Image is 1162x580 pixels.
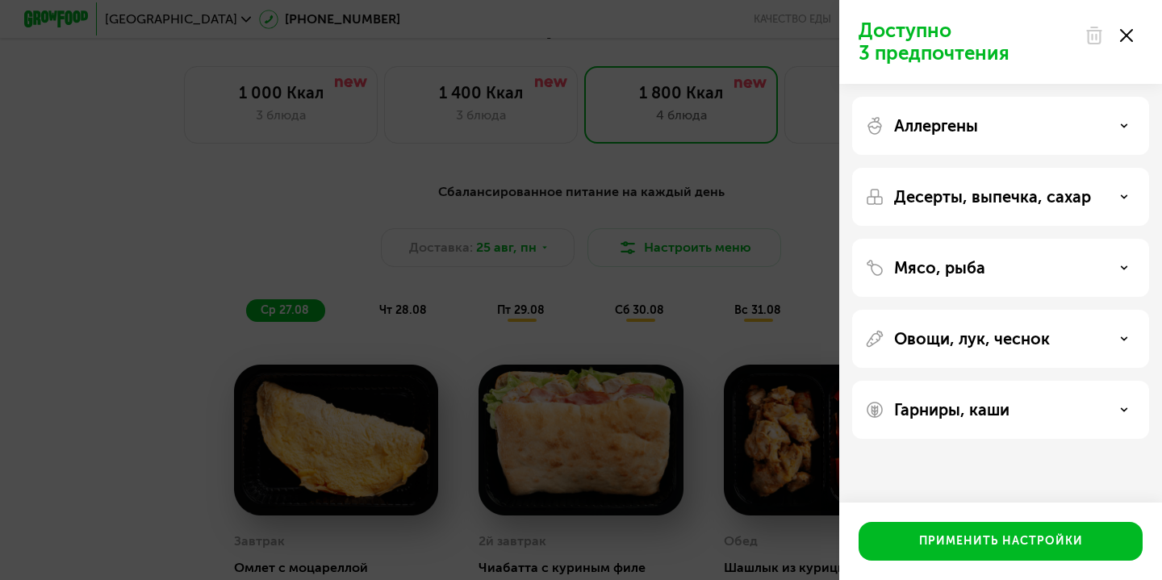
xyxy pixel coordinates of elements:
p: Аллергены [894,116,978,136]
p: Десерты, выпечка, сахар [894,187,1091,207]
p: Овощи, лук, чеснок [894,329,1050,348]
p: Гарниры, каши [894,400,1009,419]
p: Доступно 3 предпочтения [859,19,1075,65]
p: Мясо, рыба [894,258,985,277]
button: Применить настройки [859,522,1143,561]
div: Применить настройки [919,533,1083,549]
